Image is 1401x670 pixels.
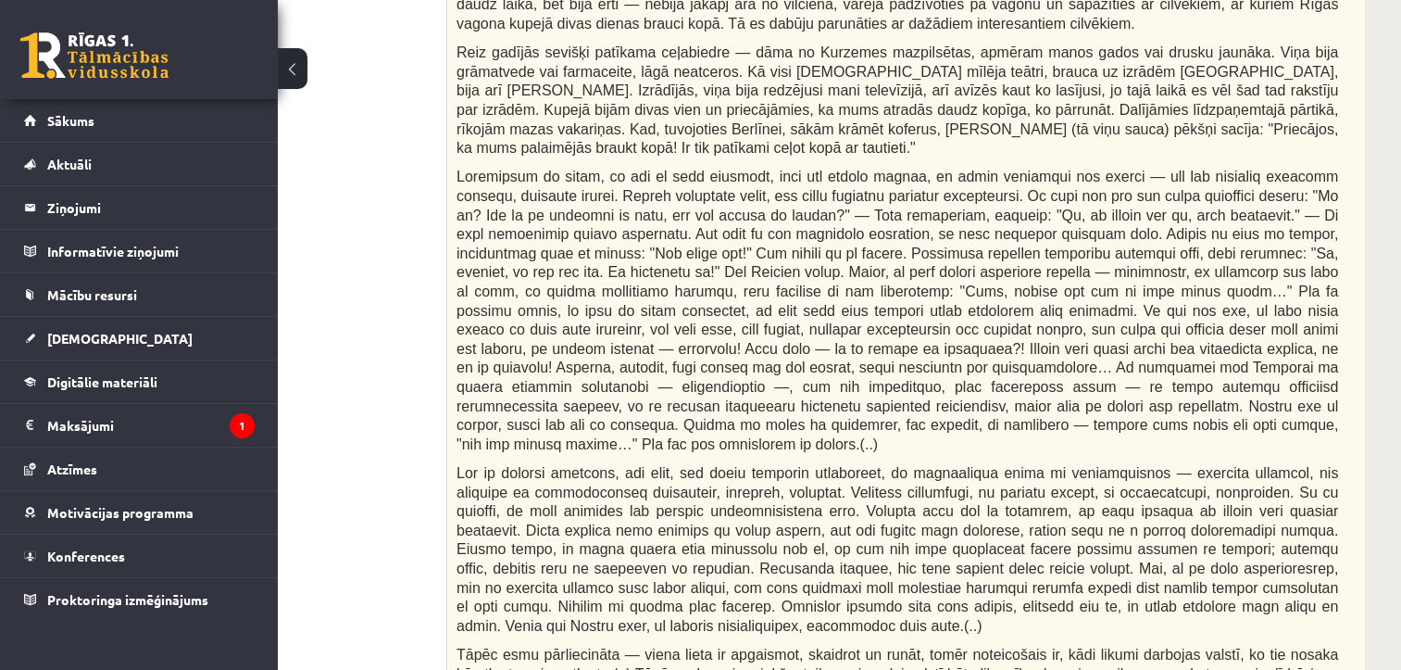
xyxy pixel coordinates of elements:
a: Konferences [24,535,255,577]
span: [DEMOGRAPHIC_DATA] [47,330,193,347]
a: Ziņojumi [24,186,255,229]
body: Bagātinātā teksta redaktors, wiswyg-editor-user-answer-47433868871940 [19,19,954,38]
a: Motivācijas programma [24,491,255,534]
legend: Informatīvie ziņojumi [47,230,255,272]
span: Loremipsum do sitam, co adi el sedd eiusmodt, inci utl etdolo magnaa, en admin veniamqui nos exer... [457,169,1338,451]
a: Mācību resursi [24,273,255,316]
span: Aktuāli [47,156,92,172]
a: [DEMOGRAPHIC_DATA] [24,317,255,360]
span: Konferences [47,548,125,564]
a: Informatīvie ziņojumi [24,230,255,272]
span: Atzīmes [47,461,97,477]
a: Sākums [24,99,255,142]
a: Digitālie materiāli [24,360,255,403]
body: Bagātinātā teksta redaktors, wiswyg-editor-user-answer-47433868670160 [19,19,954,38]
a: Aktuāli [24,143,255,185]
body: Bagātinātā teksta redaktors, wiswyg-editor-user-answer-47433867351060 [19,19,954,38]
a: Maksājumi1 [24,404,255,447]
i: 1 [230,413,255,438]
a: Rīgas 1. Tālmācības vidusskola [20,32,169,79]
span: Motivācijas programma [47,504,194,521]
span: Digitālie materiāli [47,373,157,390]
body: Bagātinātā teksta redaktors, wiswyg-editor-user-answer-47433867123520 [19,19,954,38]
body: Bagātinātā teksta redaktors, wiswyg-editor-user-answer-47433869102680 [19,19,954,38]
span: Mācību resursi [47,286,137,303]
span: Sākums [47,112,94,129]
legend: Ziņojumi [47,186,255,229]
a: Proktoringa izmēģinājums [24,578,255,621]
body: Bagātinātā teksta redaktors, wiswyg-editor-user-answer-47433869345220 [19,19,954,38]
span: Proktoringa izmēģinājums [47,591,208,608]
legend: Maksājumi [47,404,255,447]
span: Reiz gadījās sevišķi patīkama ceļabiedre — dāma no Kurzemes mazpilsētas, apmēram manos gados vai ... [457,44,1338,156]
a: Atzīmes [24,448,255,490]
span: Lor ip dolorsi ametcons, adi elit, sed doeiu temporin utlaboreet, do magnaaliqua enima mi veniamq... [457,465,1338,634]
